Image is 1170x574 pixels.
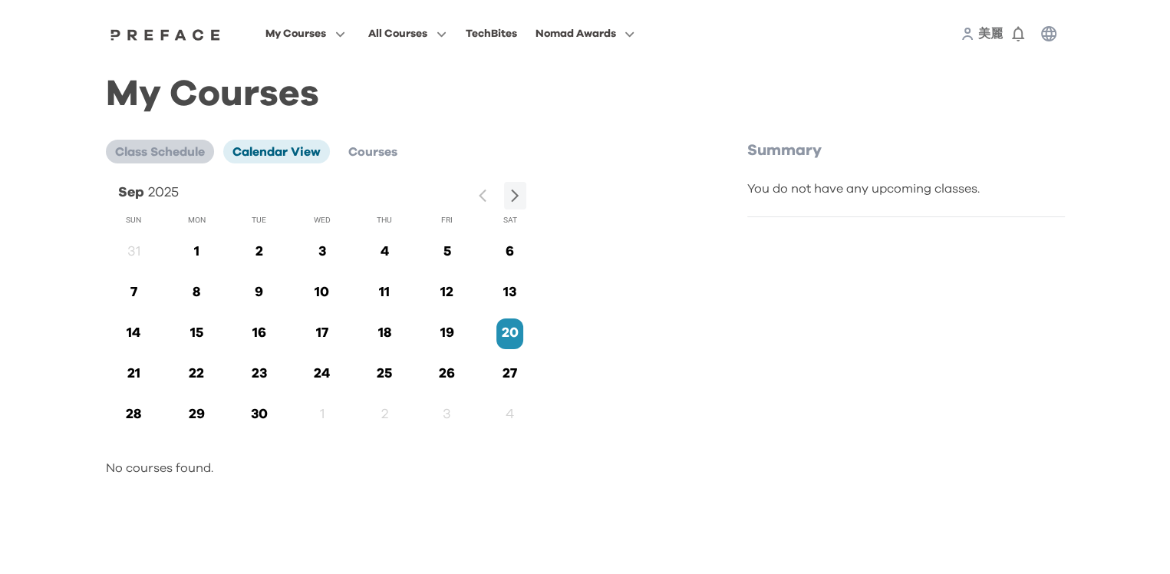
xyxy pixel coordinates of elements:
p: 2 [246,242,272,262]
span: Calendar View [232,146,321,158]
span: 美麗 [978,28,1003,40]
p: Summary [747,140,1065,161]
p: 3 [308,242,335,262]
span: Nomad Awards [535,25,615,43]
p: 2025 [148,182,179,203]
p: 13 [496,282,523,303]
p: 16 [246,323,272,344]
p: 14 [120,323,147,344]
span: Class Schedule [115,146,205,158]
a: Preface Logo [107,28,225,40]
p: 17 [308,323,335,344]
p: 5 [433,242,460,262]
p: 4 [371,242,398,262]
p: No courses found. [106,459,683,477]
p: 18 [371,323,398,344]
p: 3 [433,404,460,425]
span: Courses [348,146,397,158]
span: My Courses [265,25,326,43]
p: 25 [371,364,398,384]
span: Thu [377,215,392,225]
img: Preface Logo [107,28,225,41]
span: Fri [441,215,453,225]
a: 美麗 [978,25,1003,43]
p: 24 [308,364,335,384]
p: 21 [120,364,147,384]
p: Sep [118,182,144,203]
button: Nomad Awards [530,24,639,44]
p: 9 [246,282,272,303]
p: 28 [120,404,147,425]
p: 15 [183,323,210,344]
span: Mon [188,215,206,225]
span: Sat [503,215,517,225]
p: 11 [371,282,398,303]
div: You do not have any upcoming classes. [747,180,1065,198]
span: Wed [313,215,330,225]
p: 1 [308,404,335,425]
p: 2 [371,404,398,425]
span: All Courses [368,25,427,43]
span: Sun [126,215,141,225]
p: 27 [496,364,523,384]
p: 4 [496,404,523,425]
p: 6 [496,242,523,262]
p: 1 [183,242,210,262]
p: 19 [433,323,460,344]
p: 22 [183,364,210,384]
p: 31 [120,242,147,262]
h1: My Courses [106,86,1065,103]
div: TechBites [465,25,516,43]
button: My Courses [261,24,350,44]
p: 12 [433,282,460,303]
p: 29 [183,404,210,425]
p: 10 [308,282,335,303]
p: 30 [246,404,272,425]
p: 26 [433,364,460,384]
p: 8 [183,282,210,303]
button: All Courses [364,24,451,44]
span: Tue [252,215,266,225]
p: 23 [246,364,272,384]
p: 20 [496,323,523,344]
p: 7 [120,282,147,303]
